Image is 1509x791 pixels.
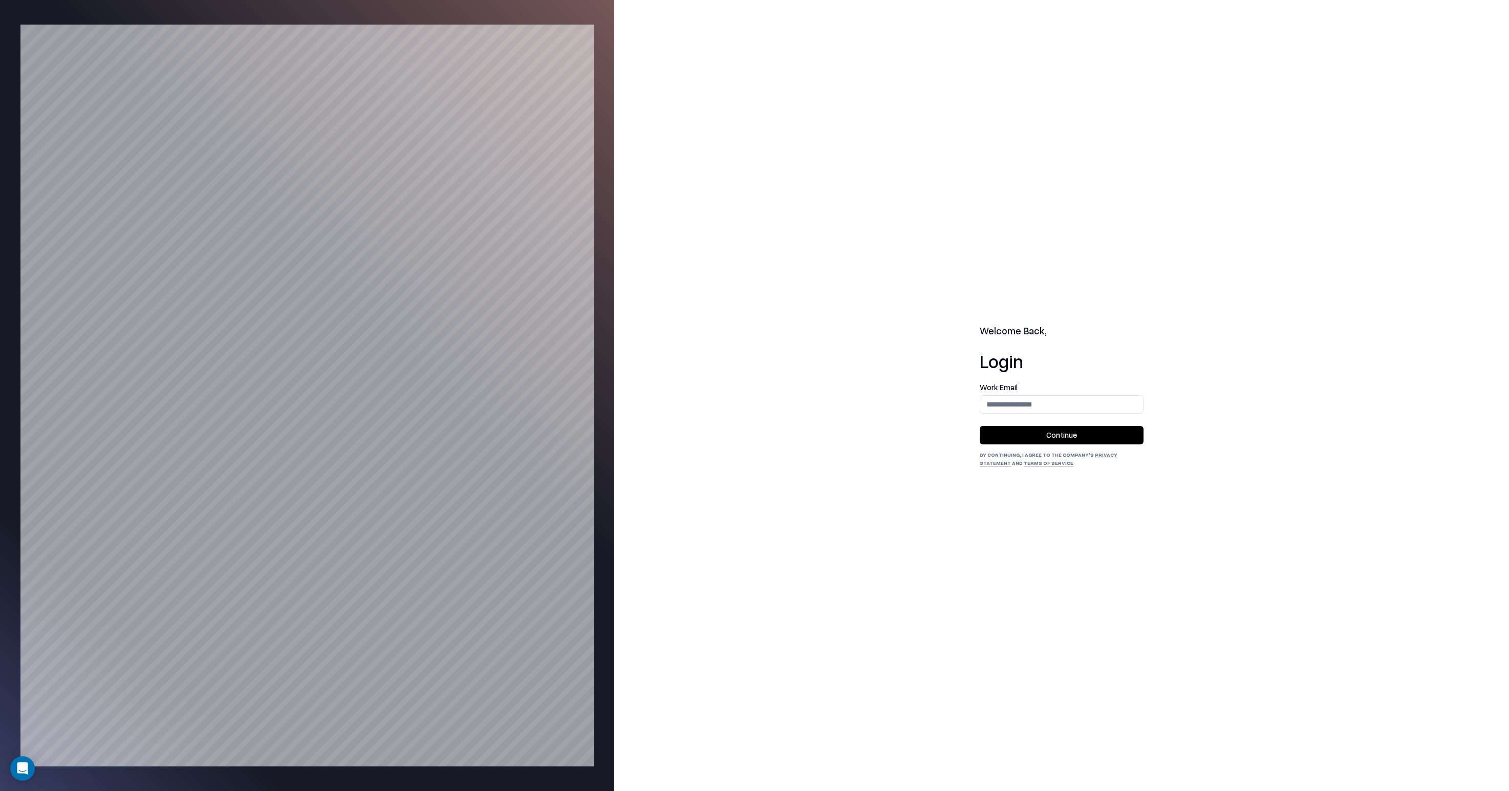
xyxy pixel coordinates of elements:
label: Work Email [980,383,1144,391]
a: Terms of Service [1024,460,1073,466]
div: By continuing, I agree to the Company's and [980,451,1144,467]
div: Open Intercom Messenger [10,756,35,781]
h1: Login [980,351,1144,371]
button: Continue [980,426,1144,444]
a: Privacy Statement [980,452,1117,466]
h2: Welcome Back, [980,324,1144,338]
